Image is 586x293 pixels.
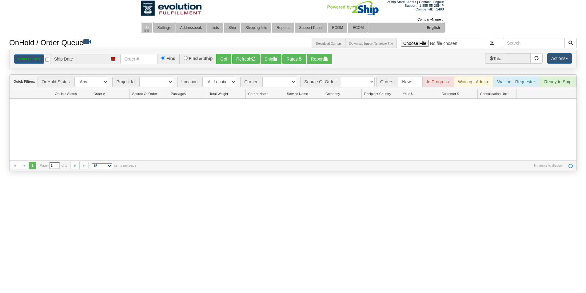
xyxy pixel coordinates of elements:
button: Rates [282,54,306,64]
span: Consolidation Unit [480,92,508,97]
input: Search [503,38,565,48]
span: Settings [157,26,171,30]
a: Settings [153,22,176,33]
span: items per page [92,163,137,168]
div: CompanyName : [417,17,443,22]
div: Waiting - Requester: [493,77,540,87]
span: Ship [229,26,236,30]
a: Lists [207,22,224,33]
div: grid toolbar [10,75,576,89]
span: Lists [211,26,219,30]
span: Shipping lists [245,26,267,30]
span: Company [325,92,340,97]
span: Your $ [403,92,412,97]
span: Customer $ [441,92,459,97]
a: Reports [272,22,294,33]
div: In Progress: [423,77,454,87]
a: ECOM [327,22,348,33]
span: Recipient Country [364,92,391,97]
label: Find & Ship [189,56,213,61]
h3: OnHold / Order Queue [9,38,289,47]
a: Ship [224,22,241,33]
span: Ship Date [50,54,77,64]
span: Page of 1 [40,162,67,169]
button: Actions [547,53,572,64]
span: Source Of Order: [300,77,341,87]
button: Refresh [232,54,260,64]
span: Project Id: [112,77,139,87]
a: Refresh [566,162,575,169]
img: logo1488.jpg [141,0,202,16]
span: OnHold Status [55,92,77,97]
span: Location: [177,77,202,87]
span: Total [485,53,506,64]
span: Carrier Name [248,92,269,97]
a: Options / Filters [14,54,44,64]
span: ECOM [332,26,343,30]
img: Home [143,25,150,32]
a: Support Panel [294,22,327,33]
a: ECOM [348,22,369,33]
a: English [422,22,445,33]
button: Ship [261,54,281,64]
span: Total Weight [209,92,228,97]
span: Reports [277,26,289,30]
span: 1 [29,162,36,169]
span: Support : 1-855-55-2SHIP [405,4,444,7]
a: Shipping lists [241,22,272,33]
button: Go! [216,54,231,64]
span: Source Of Order [132,92,157,97]
span: Order # [94,92,105,97]
a: Addressbook [176,22,207,33]
input: Import [397,38,486,48]
label: Quick Filters: [14,79,35,84]
button: Report [307,54,332,64]
a: Download Carriers [316,42,341,45]
span: No items to display [143,163,563,168]
td: CompanyID : 1488 [387,7,444,11]
span: Orders: [376,77,398,87]
span: ECOM [353,26,364,30]
span: Support Panel [299,26,322,30]
span: Packages [171,92,185,97]
a: Download Import Template File [349,42,393,45]
span: OnHold Status: [38,77,74,87]
div: Ready to Ship: [540,77,576,87]
span: Service Name [287,92,308,97]
input: Order # [120,54,157,64]
div: New: [398,77,423,87]
button: Search [564,38,577,48]
span: Carrier: [240,77,262,87]
span: Addressbook [180,26,202,30]
label: Find [166,56,176,61]
div: Waiting - Admin: [454,77,493,87]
